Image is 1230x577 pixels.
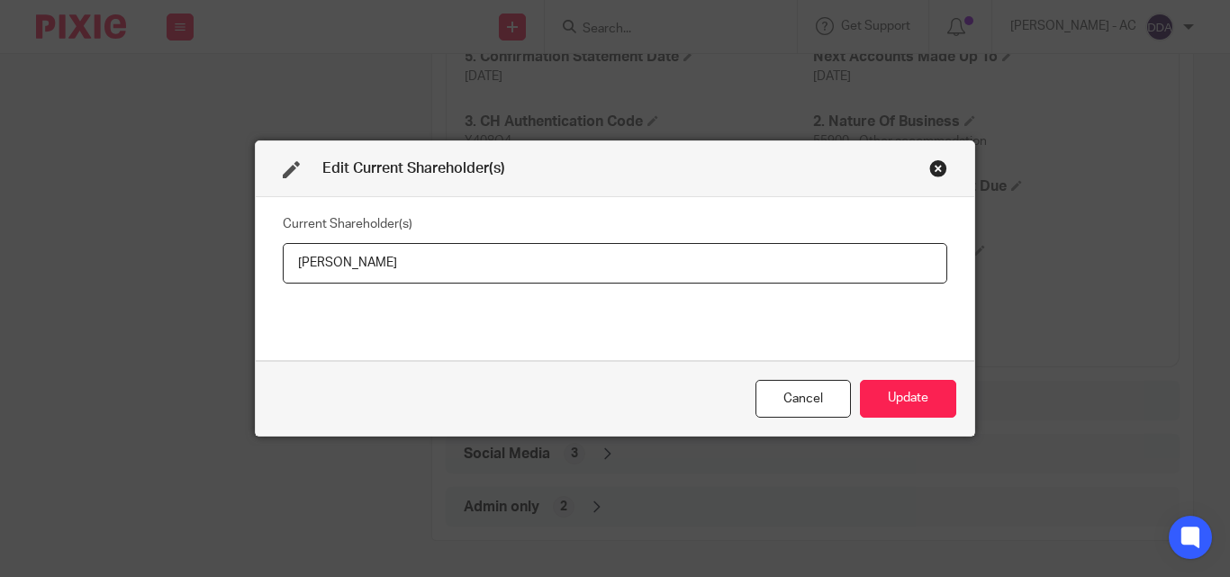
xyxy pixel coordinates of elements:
div: Close this dialog window [929,159,947,177]
button: Update [860,380,956,419]
div: Close this dialog window [755,380,851,419]
input: Current Shareholder(s) [283,243,947,284]
label: Current Shareholder(s) [283,215,412,233]
span: Edit Current Shareholder(s) [322,161,505,176]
